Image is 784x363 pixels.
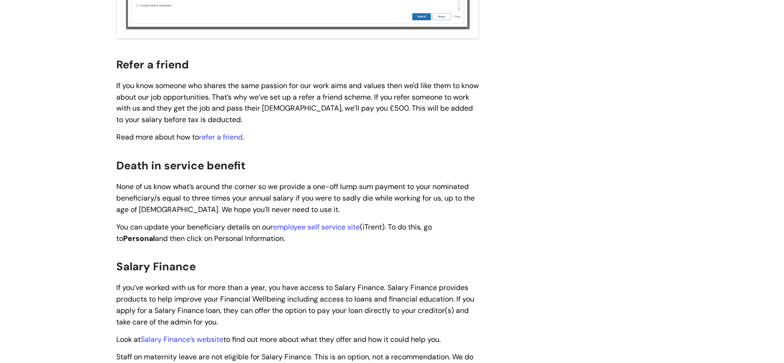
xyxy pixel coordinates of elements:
[123,234,155,243] span: Personal
[116,158,245,173] span: Death in service benefit
[273,222,360,232] a: employee self service site
[116,57,189,72] span: Refer a friend
[116,132,244,142] span: Read more about how to .
[116,259,196,274] span: Salary Finance
[155,234,285,243] span: and then click on Personal Information.
[116,81,479,124] span: If you know someone who shares the same passion for our work aims and values then we'd like them ...
[199,132,243,142] a: refer a friend
[116,335,441,344] span: Look at to find out more about what they offer and how it could help you.
[141,335,223,344] a: Salary Finance’s website
[116,222,432,243] span: You can update your beneficiary details on our (iTrent). To do this, go to
[116,283,474,326] span: If you’ve worked with us for more than a year, you have access to Salary Finance. Salary Finance ...
[116,182,475,214] span: None of us know what’s around the corner so we provide a one-off lump sum payment to your nominat...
